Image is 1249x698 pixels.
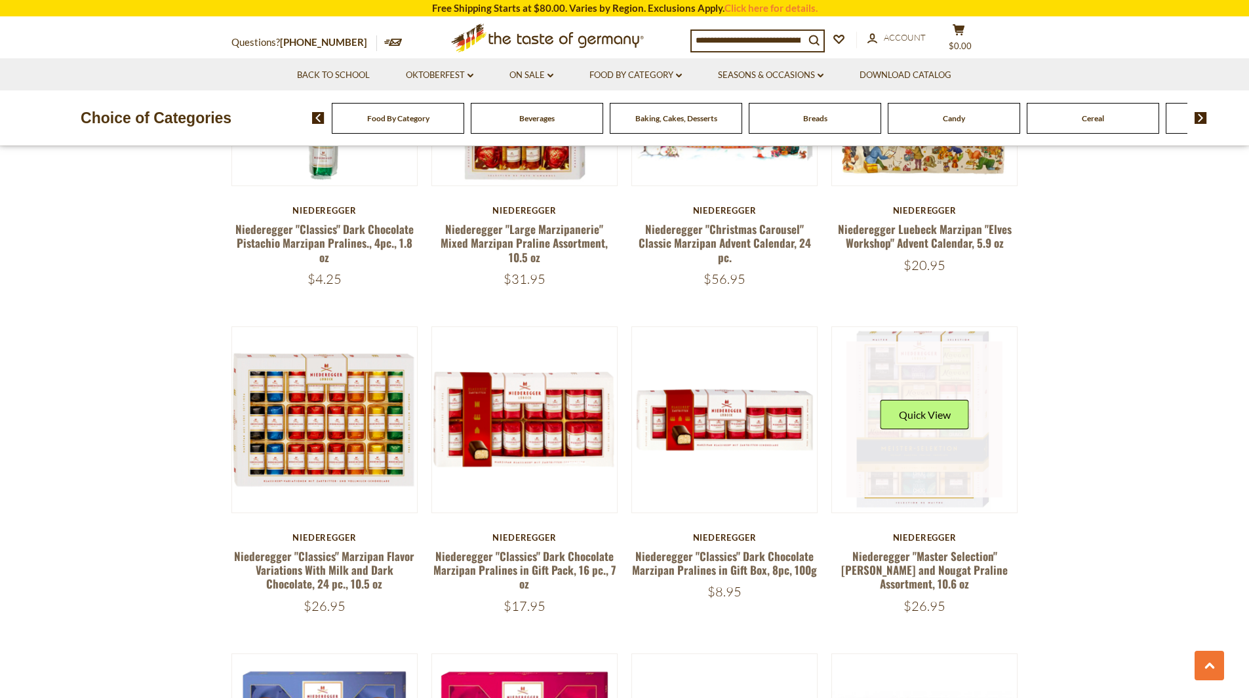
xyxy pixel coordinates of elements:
div: Niederegger [231,532,418,543]
a: Niederegger "Classics" Dark Chocolate Marzipan Pralines in Gift Box, 8pc, 100g [632,548,817,578]
div: Niederegger [631,532,818,543]
a: Oktoberfest [406,68,473,83]
div: Niederegger [831,532,1018,543]
a: On Sale [509,68,553,83]
a: Niederegger "Classics" Marzipan Flavor Variations With Milk and Dark Chocolate, 24 pc., 10.5 oz [234,548,414,592]
button: $0.00 [940,24,979,56]
span: $26.95 [304,598,346,614]
a: Food By Category [367,113,429,123]
span: $20.95 [903,257,945,273]
span: Account [884,32,926,43]
img: Niederegger [632,327,818,513]
span: $17.95 [504,598,545,614]
a: Niederegger "Christmas Carousel" Classic Marzipan Advent Calendar, 24 pc. [639,221,811,265]
div: Niederegger [831,205,1018,216]
p: Questions? [231,34,377,51]
a: Niederegger "Classics" Dark Chocolate Pistachio Marzipan Pralines., 4pc., 1.8 oz [235,221,414,265]
button: Quick View [881,400,969,429]
a: Food By Category [589,68,682,83]
a: Cereal [1082,113,1104,123]
img: Niederegger [432,327,618,513]
div: Niederegger [431,205,618,216]
div: Niederegger [231,205,418,216]
a: Breads [803,113,827,123]
img: Niederegger [232,327,418,513]
span: $0.00 [949,41,972,51]
a: Click here for details. [724,2,818,14]
a: Candy [943,113,965,123]
a: Seasons & Occasions [718,68,823,83]
a: Niederegger Luebeck Marzipan "Elves Workshop" Advent Calendar, 5.9 oz [838,221,1012,251]
a: Niederegger "Master Selection" [PERSON_NAME] and Nougat Praline Assortment, 10.6 oz [841,548,1008,592]
span: $4.25 [307,271,342,287]
span: $31.95 [504,271,545,287]
a: [PHONE_NUMBER] [280,36,367,48]
img: previous arrow [312,112,325,124]
a: Beverages [519,113,555,123]
a: Niederegger "Large Marzipanerie" Mixed Marzipan Praline Assortment, 10.5 oz [441,221,608,265]
a: Back to School [297,68,370,83]
div: Niederegger [631,205,818,216]
span: $8.95 [707,583,742,600]
span: $26.95 [903,598,945,614]
a: Account [867,31,926,45]
img: Niederegger [832,327,1018,513]
div: Niederegger [431,532,618,543]
a: Download Catalog [860,68,951,83]
img: next arrow [1195,112,1207,124]
a: Baking, Cakes, Desserts [635,113,717,123]
span: $56.95 [704,271,745,287]
a: Niederegger "Classics" Dark Chocolate Marzipan Pralines in Gift Pack, 16 pc., 7 oz [433,548,616,592]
